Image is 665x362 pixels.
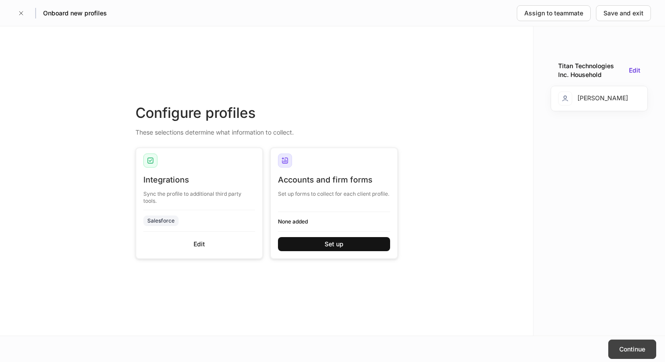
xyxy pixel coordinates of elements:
button: Save and exit [596,5,651,21]
div: Accounts and firm forms [278,175,390,185]
div: Assign to teammate [524,9,583,18]
div: Salesforce [147,216,175,225]
div: Edit [194,240,205,249]
h5: Onboard new profiles [43,9,107,18]
div: [PERSON_NAME] [558,91,628,106]
button: Assign to teammate [517,5,591,21]
div: Set up forms to collect for each client profile. [278,185,390,197]
div: Sync the profile to additional third party tools. [143,185,256,205]
button: Edit [629,66,640,75]
div: These selections determine what information to collect. [135,123,398,137]
div: Titan Technologies Inc. Household [558,62,625,79]
div: Configure profiles [135,103,398,123]
div: Set up [325,240,343,249]
div: Save and exit [603,9,643,18]
button: Set up [278,237,390,251]
div: Continue [619,345,645,354]
h6: None added [278,217,390,226]
button: Continue [608,340,656,359]
button: Edit [143,237,256,251]
div: Integrations [143,175,256,185]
